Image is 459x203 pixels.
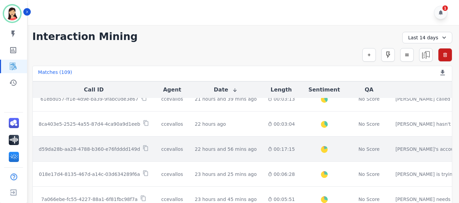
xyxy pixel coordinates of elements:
div: 00:03:13 [268,96,295,102]
p: 7a066ebe-fc55-4227-88a1-6f81fbc98f7a [41,196,138,203]
button: QA [365,86,373,94]
button: Agent [163,86,181,94]
div: 1 [442,5,448,11]
img: Bordered avatar [4,5,20,22]
div: Last 14 days [402,32,452,43]
div: No Score [359,96,380,102]
div: 21 hours and 39 mins ago [195,96,257,102]
div: 23 hours and 45 mins ago [195,196,257,203]
p: d59da28b-aa28-4788-b360-e76fdddd149d [39,146,140,153]
div: 00:06:28 [268,171,295,178]
div: No Score [359,171,380,178]
div: 00:17:15 [268,146,295,153]
button: Date [214,86,238,94]
div: No Score [359,121,380,127]
div: 22 hours ago [195,121,226,127]
div: 23 hours and 25 mins ago [195,171,257,178]
p: 8ca403e5-2525-4a55-87d4-4ca90a9d1eeb [39,121,140,127]
div: No Score [359,196,380,203]
button: Length [271,86,292,94]
div: ccevallos [160,171,184,178]
div: 00:05:51 [268,196,295,203]
button: Call ID [84,86,103,94]
p: 61ebd057-ff1e-4d9e-ba39-9fabc0de3e67 [41,96,139,102]
div: 00:03:04 [268,121,295,127]
div: ccevallos [160,196,184,203]
div: ccevallos [160,121,184,127]
div: 22 hours and 56 mins ago [195,146,257,153]
p: 018e17d4-8135-467d-a14c-03d634289f6a [39,171,140,178]
div: Matches ( 109 ) [38,69,72,78]
button: Sentiment [308,86,340,94]
h1: Interaction Mining [32,31,138,43]
div: No Score [359,146,380,153]
div: ccevallos [160,146,184,153]
div: ccevallos [160,96,184,102]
